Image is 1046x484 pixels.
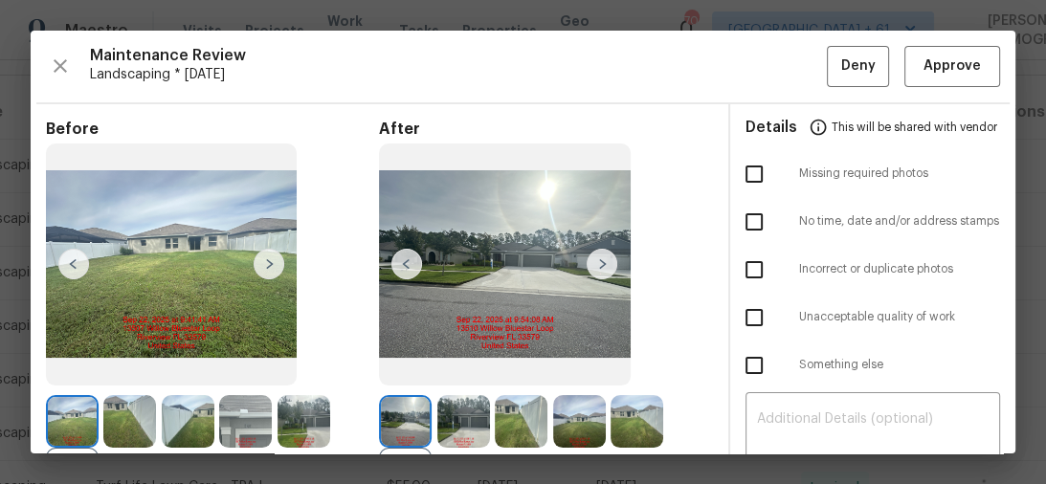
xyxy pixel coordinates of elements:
span: Details [746,104,797,150]
span: Maintenance Review [90,46,827,65]
span: Unacceptable quality of work [799,309,1001,325]
span: Deny [841,55,876,78]
div: Something else [730,341,1016,389]
span: Something else [799,357,1001,373]
div: Unacceptable quality of work [730,294,1016,341]
span: No time, date and/or address stamps [799,213,1001,230]
img: right-chevron-button-url [587,249,617,279]
button: Deny [827,46,889,87]
span: Approve [924,55,981,78]
span: Landscaping * [DATE] [90,65,827,84]
span: After [379,120,712,139]
div: Incorrect or duplicate photos [730,246,1016,294]
span: This will be shared with vendor [832,104,997,150]
span: Before [46,120,379,139]
span: Missing required photos [799,165,1001,182]
div: Missing required photos [730,150,1016,198]
span: Incorrect or duplicate photos [799,261,1001,277]
img: left-chevron-button-url [58,249,89,279]
img: right-chevron-button-url [254,249,284,279]
img: left-chevron-button-url [391,249,422,279]
button: Approve [904,46,1000,87]
div: No time, date and/or address stamps [730,198,1016,246]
